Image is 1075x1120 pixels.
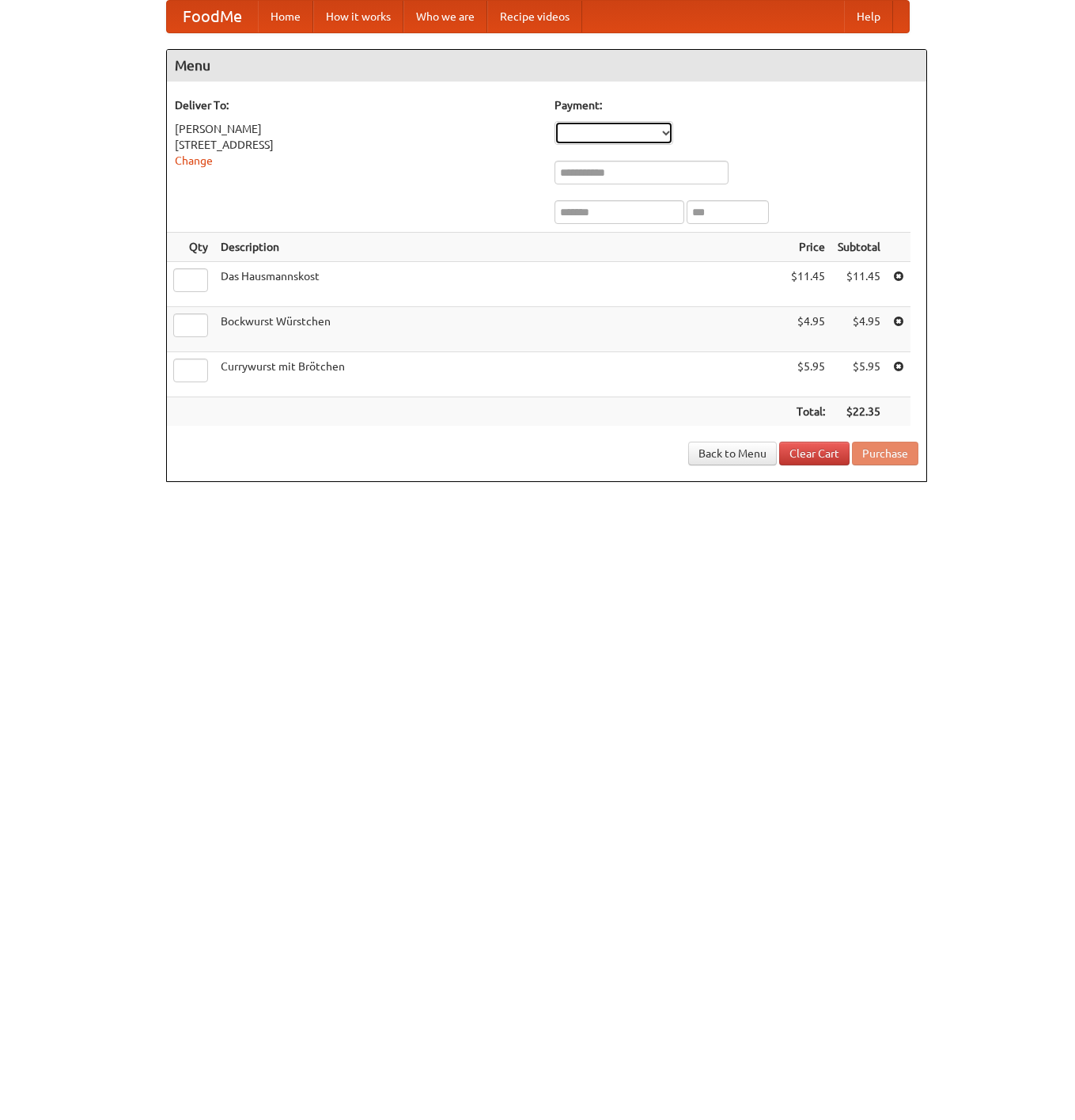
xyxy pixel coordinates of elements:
[785,307,831,352] td: $4.95
[214,233,785,262] th: Description
[403,1,487,32] a: Who we are
[831,352,887,397] td: $5.95
[785,262,831,307] td: $11.45
[167,50,926,82] h4: Menu
[785,233,831,262] th: Price
[785,397,831,427] th: Total:
[831,397,887,427] th: $22.35
[313,1,403,32] a: How it works
[831,307,887,352] td: $4.95
[175,121,539,137] div: [PERSON_NAME]
[779,442,850,465] a: Clear Cart
[852,442,918,465] button: Purchase
[214,262,785,307] td: Das Hausmannskost
[175,154,213,167] a: Change
[214,307,785,352] td: Bockwurst Würstchen
[555,97,918,113] h5: Payment:
[844,1,893,32] a: Help
[785,352,831,397] td: $5.95
[175,137,539,153] div: [STREET_ADDRESS]
[167,233,214,262] th: Qty
[831,233,887,262] th: Subtotal
[258,1,313,32] a: Home
[167,1,258,32] a: FoodMe
[214,352,785,397] td: Currywurst mit Brötchen
[688,442,777,465] a: Back to Menu
[175,97,539,113] h5: Deliver To:
[831,262,887,307] td: $11.45
[487,1,582,32] a: Recipe videos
